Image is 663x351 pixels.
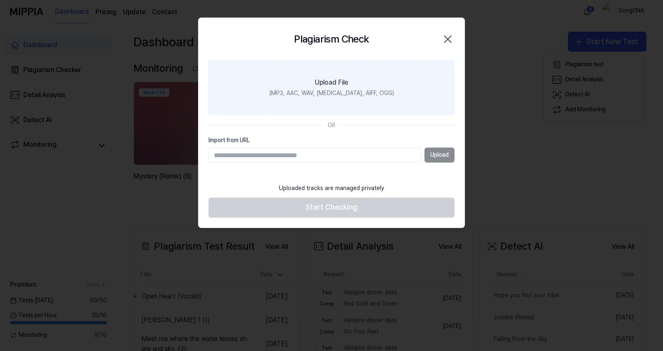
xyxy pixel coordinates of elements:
[274,179,389,198] div: Uploaded tracks are managed privately
[328,121,335,130] div: OR
[208,136,455,145] label: Import from URL
[315,78,348,88] div: Upload File
[294,31,369,47] h2: Plagiarism Check
[269,89,394,98] div: (MP3, AAC, WAV, [MEDICAL_DATA], AIFF, OGG)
